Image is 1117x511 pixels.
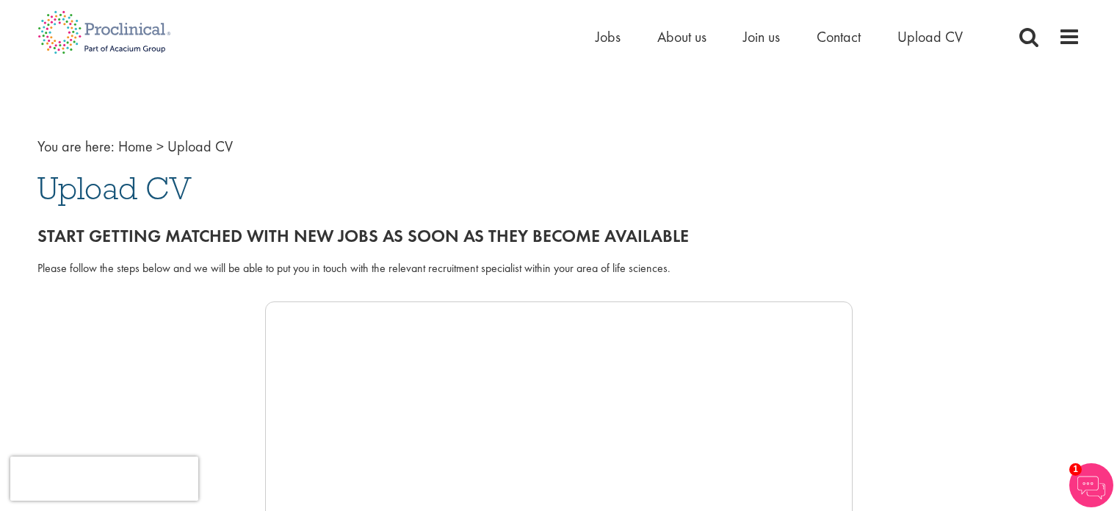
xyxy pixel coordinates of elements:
h2: Start getting matched with new jobs as soon as they become available [37,226,1080,246]
div: Please follow the steps below and we will be able to put you in touch with the relevant recruitme... [37,260,1080,277]
a: About us [657,27,706,46]
span: Upload CV [37,168,192,208]
img: Chatbot [1069,463,1113,507]
a: Join us [743,27,780,46]
a: Upload CV [897,27,963,46]
span: > [156,137,164,156]
iframe: reCAPTCHA [10,457,198,501]
a: breadcrumb link [118,137,153,156]
span: You are here: [37,137,115,156]
a: Contact [817,27,861,46]
a: Jobs [596,27,621,46]
span: Upload CV [167,137,233,156]
span: 1 [1069,463,1082,476]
